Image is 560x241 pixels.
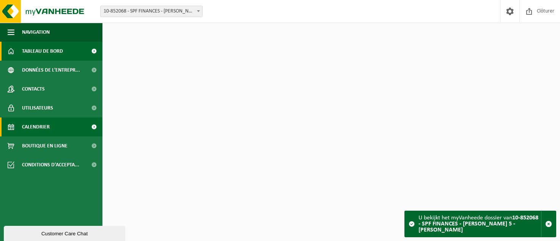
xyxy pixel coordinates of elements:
div: U bekijkt het myVanheede dossier van [418,211,541,237]
span: Données de l'entrepr... [22,61,80,80]
span: Contacts [22,80,45,99]
span: Calendrier [22,117,50,136]
span: 10-852068 - SPF FINANCES - HUY 5 - HUY [101,6,202,17]
span: Navigation [22,23,50,42]
span: Utilisateurs [22,99,53,117]
span: Conditions d'accepta... [22,155,79,174]
span: Boutique en ligne [22,136,68,155]
iframe: chat widget [4,224,127,241]
span: Tableau de bord [22,42,63,61]
strong: 10-852068 - SPF FINANCES - [PERSON_NAME] 5 - [PERSON_NAME] [418,215,538,233]
span: 10-852068 - SPF FINANCES - HUY 5 - HUY [100,6,203,17]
